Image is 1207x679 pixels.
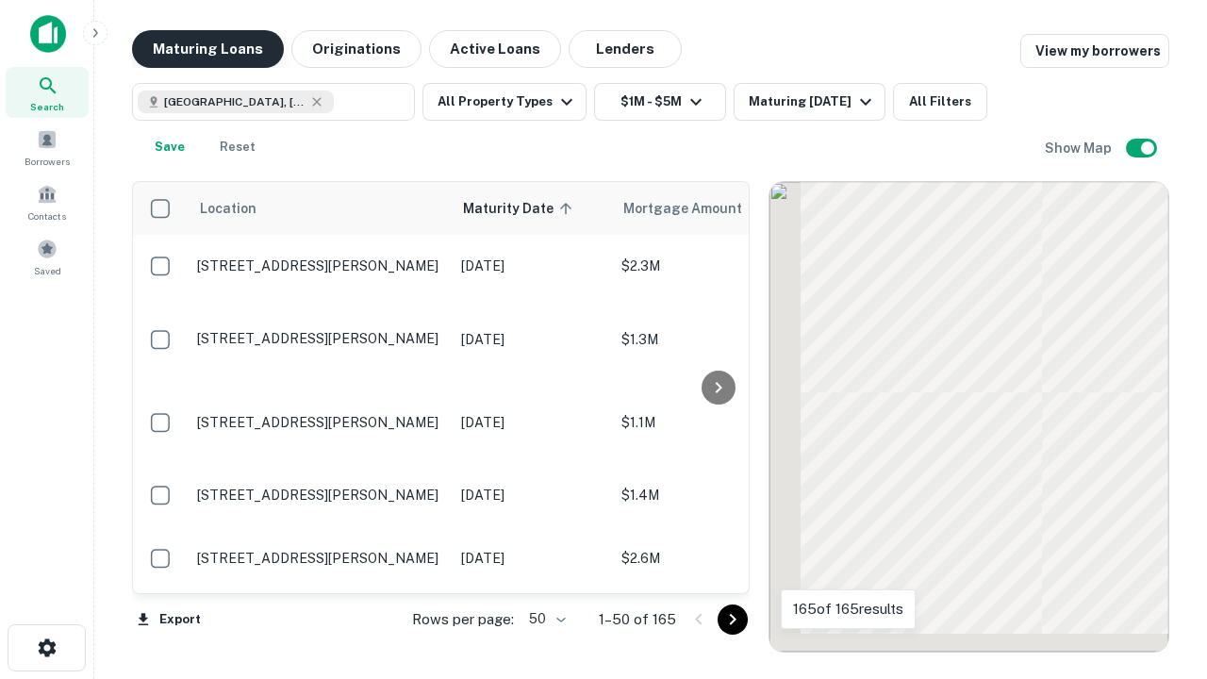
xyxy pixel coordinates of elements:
a: Saved [6,231,89,282]
a: View my borrowers [1020,34,1169,68]
button: Export [132,605,206,634]
img: capitalize-icon.png [30,15,66,53]
button: Maturing [DATE] [734,83,885,121]
button: Originations [291,30,422,68]
button: Save your search to get updates of matches that match your search criteria. [140,128,200,166]
a: Contacts [6,176,89,227]
p: [STREET_ADDRESS][PERSON_NAME] [197,414,442,431]
button: Active Loans [429,30,561,68]
button: Go to next page [718,604,748,635]
p: $1.4M [621,485,810,505]
h6: Show Map [1045,138,1115,158]
p: $2.6M [621,548,810,569]
p: [STREET_ADDRESS][PERSON_NAME] [197,330,442,347]
span: Borrowers [25,154,70,169]
p: $1.3M [621,329,810,350]
button: All Property Types [422,83,587,121]
p: [STREET_ADDRESS][PERSON_NAME] [197,487,442,504]
p: [STREET_ADDRESS][PERSON_NAME] [197,550,442,567]
span: Location [199,197,256,220]
button: Lenders [569,30,682,68]
th: Mortgage Amount [612,182,819,235]
span: Contacts [28,208,66,224]
p: [DATE] [461,412,603,433]
th: Maturity Date [452,182,612,235]
div: 0 0 [769,182,1168,652]
span: Mortgage Amount [623,197,767,220]
span: Search [30,99,64,114]
button: Maturing Loans [132,30,284,68]
button: Reset [207,128,268,166]
p: [DATE] [461,485,603,505]
p: [STREET_ADDRESS][PERSON_NAME] [197,257,442,274]
p: [DATE] [461,548,603,569]
div: Maturing [DATE] [749,91,877,113]
iframe: Chat Widget [1113,528,1207,619]
div: 50 [521,605,569,633]
p: $1.1M [621,412,810,433]
button: $1M - $5M [594,83,726,121]
button: All Filters [893,83,987,121]
p: 165 of 165 results [793,598,903,621]
a: Borrowers [6,122,89,173]
span: Saved [34,263,61,278]
p: [DATE] [461,256,603,276]
p: [DATE] [461,329,603,350]
p: $2.3M [621,256,810,276]
p: Rows per page: [412,608,514,631]
th: Location [188,182,452,235]
p: 1–50 of 165 [599,608,676,631]
span: Maturity Date [463,197,578,220]
a: Search [6,67,89,118]
span: [GEOGRAPHIC_DATA], [GEOGRAPHIC_DATA], [GEOGRAPHIC_DATA] [164,93,306,110]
